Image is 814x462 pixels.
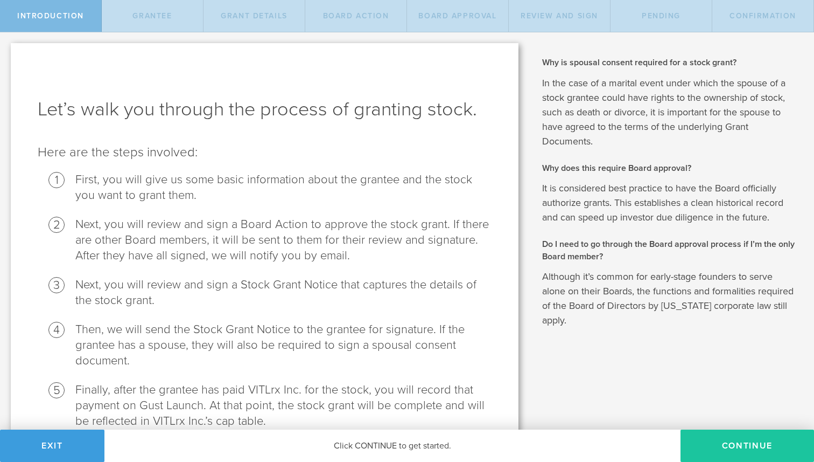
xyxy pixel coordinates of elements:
[17,11,84,20] span: Introduction
[418,11,496,20] span: Board Approval
[75,172,492,203] li: First, you will give us some basic information about the grantee and the stock you want to grant ...
[323,11,389,20] span: Board Action
[542,162,798,174] h2: Why does this require Board approval?
[221,11,287,20] span: Grant Details
[75,277,492,308] li: Next, you will review and sign a Stock Grant Notice that captures the details of the stock grant.
[104,430,680,462] div: Click CONTINUE to get started.
[38,144,492,161] p: Here are the steps involved:
[542,57,798,68] h2: Why is spousal consent required for a stock grant?
[75,217,492,264] li: Next, you will review and sign a Board Action to approve the stock grant. If there are other Boar...
[75,322,492,369] li: Then, we will send the Stock Grant Notice to the grantee for signature. If the grantee has a spou...
[760,378,814,430] iframe: Chat Widget
[542,181,798,225] p: It is considered best practice to have the Board officially authorize grants. This establishes a ...
[642,11,680,20] span: Pending
[729,11,796,20] span: Confirmation
[38,96,492,122] h1: Let’s walk you through the process of granting stock.
[542,238,798,263] h2: Do I need to go through the Board approval process if I’m the only Board member?
[132,11,172,20] span: Grantee
[521,11,598,20] span: Review and Sign
[542,270,798,328] p: Although it’s common for early-stage founders to serve alone on their Boards, the functions and f...
[542,76,798,149] p: In the case of a marital event under which the spouse of a stock grantee could have rights to the...
[680,430,814,462] button: Continue
[75,382,492,429] li: Finally, after the grantee has paid VITLrx Inc. for the stock, you will record that payment on Gu...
